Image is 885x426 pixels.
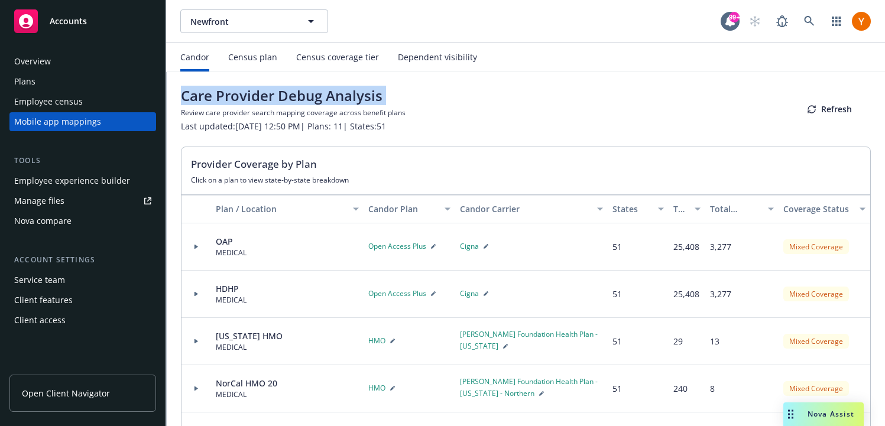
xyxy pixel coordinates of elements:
div: 8 [710,382,715,395]
div: NorCal HMO 20 [216,377,277,389]
span: Cigna [460,241,479,251]
div: MEDICAL [216,342,283,352]
div: 25,408 [673,288,699,300]
span: Open Access Plus [368,241,426,251]
button: Coverage Status [779,195,870,223]
div: 29 [673,335,683,347]
div: 25,408 [673,240,699,253]
button: Refresh [788,97,871,121]
p: Click on a plan to view state-by-state breakdown [191,175,861,185]
span: [PERSON_NAME] Foundation Health Plan - [US_STATE] - Northern [460,376,598,398]
div: Total Providers [673,203,688,215]
img: photo [852,12,871,31]
button: Plan / Location [211,195,364,223]
span: 51 [612,241,622,252]
a: Employee census [9,92,156,111]
div: Client features [14,291,73,310]
div: Candor [180,53,209,62]
div: MEDICAL [216,389,277,399]
div: [US_STATE] HMO [216,330,283,342]
div: MEDICAL [216,295,247,305]
a: Employee experience builder [9,171,156,190]
button: Total Facilities [705,195,779,223]
span: HMO [368,383,385,393]
div: Mobile app mappings [14,112,101,131]
span: Nova Assist [808,409,854,419]
a: Client access [9,311,156,330]
div: Candor Carrier [460,203,590,215]
span: [PERSON_NAME] Foundation Health Plan - [US_STATE] [460,329,598,351]
span: HMO [368,336,385,346]
span: Cigna [460,288,479,298]
span: Open Access Plus [368,288,426,298]
div: MEDICAL [216,248,247,258]
span: 51 [612,383,622,394]
div: Manage files [14,191,64,210]
span: 51 [612,288,622,300]
div: Tools [9,155,156,167]
div: Service team [14,271,65,290]
div: Client access [14,311,66,330]
div: Toggle Row Expanded [181,223,211,271]
a: Manage files [9,191,156,210]
a: Plans [9,72,156,91]
div: OAP [216,235,247,248]
div: 13 [710,335,719,347]
div: Plans [14,72,35,91]
div: 3,277 [710,288,731,300]
div: Mixed Coverage [783,239,849,254]
div: Census coverage tier [296,53,379,62]
div: Toggle Row Expanded [181,365,211,412]
span: Newfront [190,15,293,28]
div: Account settings [9,254,156,266]
div: Toggle Row Expanded [181,271,211,318]
a: Client features [9,291,156,310]
div: Mixed Coverage [783,334,849,349]
div: Candor Plan [368,203,437,215]
button: Nova Assist [783,402,864,426]
div: Coverage Status [783,203,852,215]
a: Accounts [9,5,156,38]
span: Accounts [50,17,87,26]
span: Open Client Navigator [22,387,110,399]
button: States [608,195,669,223]
div: 240 [673,382,688,395]
div: Mixed Coverage [783,381,849,396]
a: Switch app [825,9,848,33]
div: Overview [14,52,51,71]
div: Plan / Location [216,203,346,215]
div: 3,277 [710,240,731,253]
h1: Care Provider Debug Analysis [181,86,406,105]
div: Census plan [228,53,277,62]
button: Candor Plan [364,195,455,223]
button: Candor Carrier [455,195,608,223]
span: 51 [612,336,622,347]
div: Total Facilities [710,203,761,215]
div: Employee census [14,92,83,111]
div: 99+ [729,12,740,22]
h2: Provider Coverage by Plan [191,157,861,172]
a: Service team [9,271,156,290]
a: Start snowing [743,9,767,33]
button: Newfront [180,9,328,33]
button: Total Providers [669,195,705,223]
div: Drag to move [783,402,798,426]
div: HDHP [216,282,247,295]
p: Last updated: [DATE] 12:50 PM | Plans: 11 | States: 51 [181,120,406,132]
a: Search [798,9,821,33]
a: Mobile app mappings [9,112,156,131]
div: Mixed Coverage [783,287,849,301]
a: Overview [9,52,156,71]
a: Report a Bug [770,9,794,33]
p: Review care provider search mapping coverage across benefit plans [181,108,406,118]
div: Nova compare [14,212,72,230]
div: Toggle Row Expanded [181,318,211,365]
a: Nova compare [9,212,156,230]
div: Employee experience builder [14,171,130,190]
div: Dependent visibility [398,53,477,62]
div: States [612,203,651,215]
